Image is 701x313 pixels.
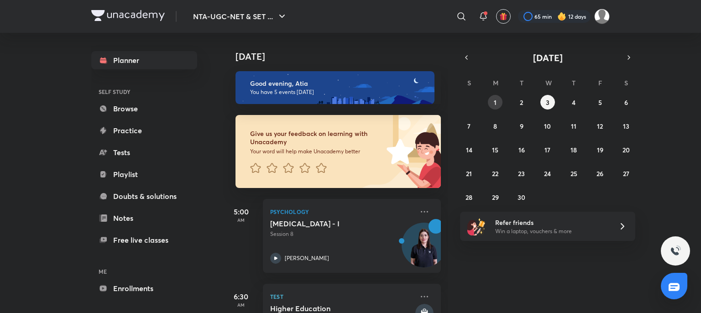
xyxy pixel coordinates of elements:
p: AM [223,302,259,308]
abbr: September 30, 2025 [518,193,525,202]
button: September 6, 2025 [619,95,633,110]
button: September 29, 2025 [488,190,502,204]
a: Doubts & solutions [91,187,197,205]
button: September 21, 2025 [462,166,476,181]
abbr: September 28, 2025 [466,193,472,202]
a: Practice [91,121,197,140]
h6: ME [91,264,197,279]
abbr: September 3, 2025 [546,98,549,107]
button: September 10, 2025 [540,119,555,133]
abbr: September 6, 2025 [624,98,628,107]
p: Your word will help make Unacademy better [250,148,383,155]
abbr: September 5, 2025 [598,98,602,107]
abbr: September 7, 2025 [467,122,471,130]
abbr: Monday [493,78,498,87]
button: September 12, 2025 [593,119,607,133]
abbr: September 1, 2025 [494,98,497,107]
button: September 2, 2025 [514,95,529,110]
button: September 3, 2025 [540,95,555,110]
button: September 19, 2025 [593,142,607,157]
h5: Higher Education [270,304,413,313]
button: September 30, 2025 [514,190,529,204]
button: September 23, 2025 [514,166,529,181]
abbr: September 20, 2025 [623,146,630,154]
p: You have 5 events [DATE] [250,89,426,96]
p: Test [270,291,413,302]
abbr: September 13, 2025 [623,122,629,130]
button: September 16, 2025 [514,142,529,157]
p: [PERSON_NAME] [285,254,329,262]
img: referral [467,217,486,235]
h5: Neuropsychological Tests - I [270,219,384,228]
a: Playlist [91,165,197,183]
button: September 5, 2025 [593,95,607,110]
button: September 18, 2025 [566,142,581,157]
button: September 15, 2025 [488,142,502,157]
button: September 20, 2025 [619,142,633,157]
a: Free live classes [91,231,197,249]
img: feedback_image [356,115,441,188]
abbr: September 2, 2025 [520,98,523,107]
abbr: September 10, 2025 [544,122,551,130]
button: September 27, 2025 [619,166,633,181]
h5: 5:00 [223,206,259,217]
button: September 24, 2025 [540,166,555,181]
a: Notes [91,209,197,227]
abbr: Thursday [572,78,575,87]
abbr: Tuesday [520,78,523,87]
a: Company Logo [91,10,165,23]
abbr: September 21, 2025 [466,169,472,178]
abbr: September 23, 2025 [518,169,525,178]
img: avatar [499,12,507,21]
abbr: Saturday [624,78,628,87]
a: Tests [91,143,197,162]
button: September 7, 2025 [462,119,476,133]
img: streak [557,12,566,21]
button: September 14, 2025 [462,142,476,157]
abbr: September 15, 2025 [492,146,498,154]
h5: 6:30 [223,291,259,302]
abbr: Wednesday [545,78,552,87]
abbr: September 24, 2025 [544,169,551,178]
h6: Refer friends [495,218,607,227]
button: September 25, 2025 [566,166,581,181]
button: September 1, 2025 [488,95,502,110]
img: ttu [670,245,681,256]
p: Psychology [270,206,413,217]
h6: SELF STUDY [91,84,197,99]
abbr: September 25, 2025 [570,169,577,178]
button: [DATE] [473,51,623,64]
abbr: September 26, 2025 [596,169,603,178]
abbr: September 16, 2025 [518,146,525,154]
abbr: September 4, 2025 [572,98,575,107]
abbr: September 14, 2025 [466,146,472,154]
button: September 28, 2025 [462,190,476,204]
button: September 13, 2025 [619,119,633,133]
a: Browse [91,99,197,118]
abbr: September 17, 2025 [544,146,550,154]
img: evening [235,71,434,104]
button: September 17, 2025 [540,142,555,157]
abbr: September 11, 2025 [571,122,576,130]
abbr: September 8, 2025 [493,122,497,130]
abbr: September 27, 2025 [623,169,629,178]
img: Atia khan [594,9,610,24]
h4: [DATE] [235,51,450,62]
button: September 9, 2025 [514,119,529,133]
h6: Good evening, Atia [250,79,426,88]
p: Win a laptop, vouchers & more [495,227,607,235]
p: Session 8 [270,230,413,238]
abbr: September 18, 2025 [570,146,577,154]
button: September 8, 2025 [488,119,502,133]
abbr: September 29, 2025 [492,193,499,202]
button: NTA-UGC-NET & SET ... [188,7,293,26]
h6: Give us your feedback on learning with Unacademy [250,130,383,146]
img: Company Logo [91,10,165,21]
button: September 4, 2025 [566,95,581,110]
button: September 11, 2025 [566,119,581,133]
img: Avatar [402,228,446,271]
abbr: September 9, 2025 [520,122,523,130]
button: September 22, 2025 [488,166,502,181]
abbr: Friday [598,78,602,87]
abbr: September 19, 2025 [597,146,603,154]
